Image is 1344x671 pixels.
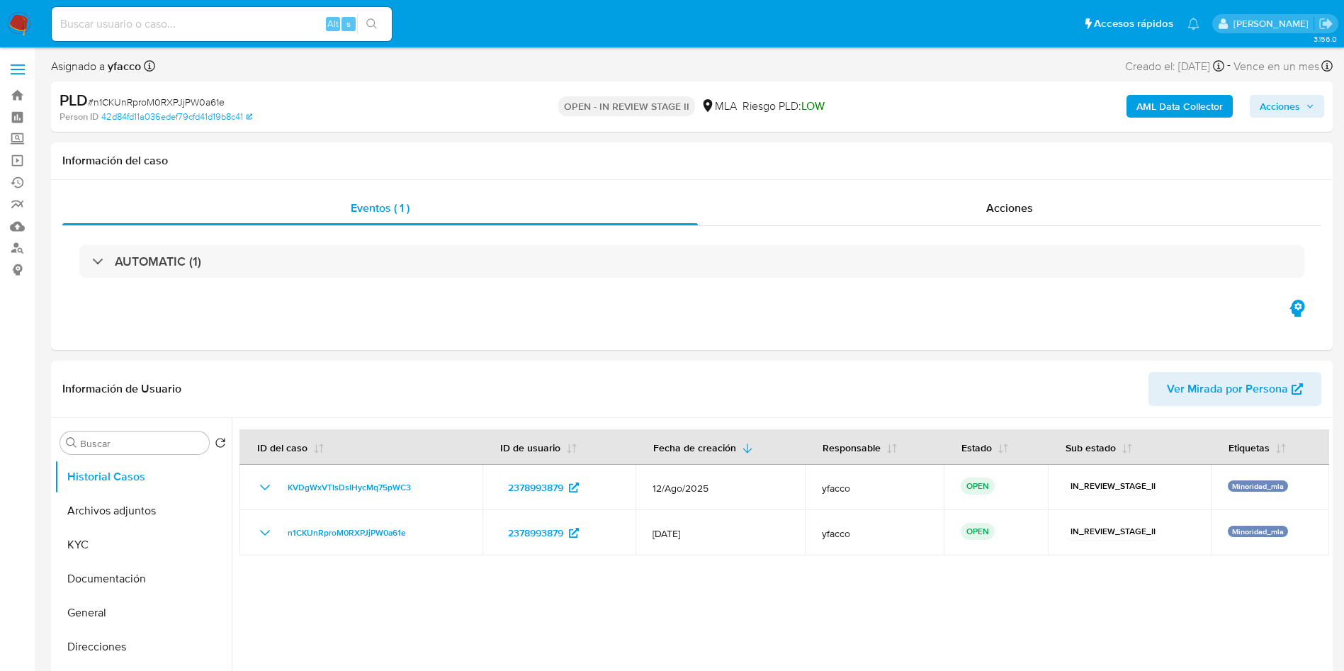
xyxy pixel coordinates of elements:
h1: Información del caso [62,154,1321,168]
button: Acciones [1250,95,1324,118]
input: Buscar usuario o caso... [52,15,392,33]
div: AUTOMATIC (1) [79,245,1304,278]
span: - [1227,57,1231,76]
span: Alt [327,17,339,30]
span: Vence en un mes [1233,59,1319,74]
span: LOW [801,98,825,114]
h1: Información de Usuario [62,382,181,396]
p: OPEN - IN REVIEW STAGE II [558,96,695,116]
span: Acciones [986,200,1033,216]
span: Asignado a [51,59,141,74]
button: Direcciones [55,630,232,664]
span: # n1CKUnRproM0RXPJjPW0a61e [88,95,225,109]
a: Notificaciones [1187,18,1199,30]
div: MLA [701,98,737,114]
button: Volver al orden por defecto [215,437,226,453]
input: Buscar [80,437,203,450]
button: Historial Casos [55,460,232,494]
b: yfacco [105,58,141,74]
h3: AUTOMATIC (1) [115,254,201,269]
span: Accesos rápidos [1094,16,1173,31]
button: Documentación [55,562,232,596]
button: General [55,596,232,630]
span: s [346,17,351,30]
a: 42d84fd11a036edef79cfd41d19b8c41 [101,111,252,123]
a: Salir [1318,16,1333,31]
span: Riesgo PLD: [742,98,825,114]
span: Ver Mirada por Persona [1167,372,1288,406]
b: AML Data Collector [1136,95,1223,118]
span: Eventos ( 1 ) [351,200,410,216]
b: Person ID [60,111,98,123]
div: Creado el: [DATE] [1125,57,1224,76]
button: KYC [55,528,232,562]
b: PLD [60,89,88,111]
p: yesica.facco@mercadolibre.com [1233,17,1314,30]
button: Ver Mirada por Persona [1148,372,1321,406]
button: search-icon [357,14,386,34]
span: Acciones [1260,95,1300,118]
button: AML Data Collector [1126,95,1233,118]
button: Archivos adjuntos [55,494,232,528]
button: Buscar [66,437,77,449]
